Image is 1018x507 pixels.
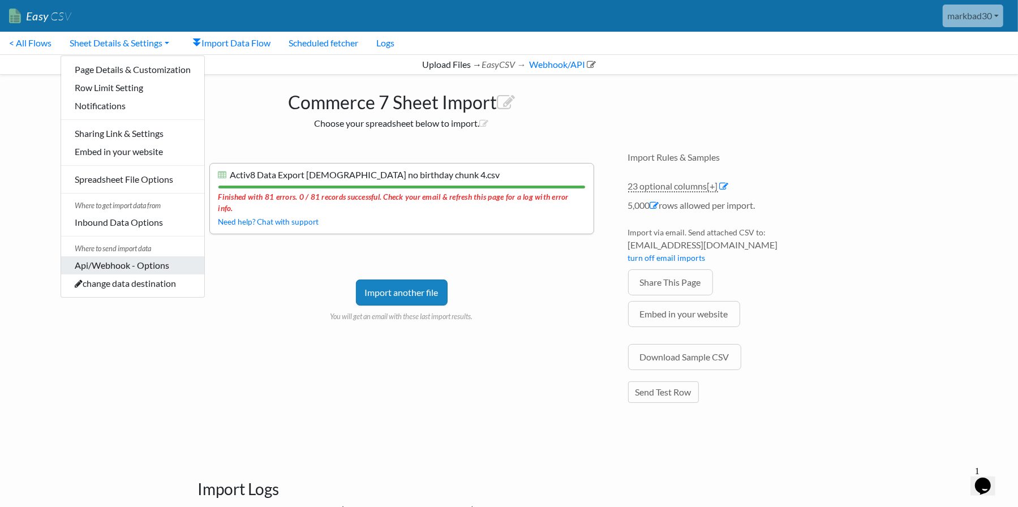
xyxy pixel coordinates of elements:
[61,143,204,161] a: Embed in your website
[628,238,821,252] span: [EMAIL_ADDRESS][DOMAIN_NAME]
[61,256,204,274] a: Api/Webhook - Options
[61,61,204,79] a: Page Details & Customization
[61,97,204,115] a: Notifications
[61,274,204,293] a: change data destination
[61,32,178,54] a: Sheet Details & Settings
[628,269,713,295] a: Share This Page
[628,381,699,403] a: Send Test Row
[218,217,319,226] a: Need help? Chat with support
[356,280,448,306] a: Import another file
[628,152,821,162] h4: Import Rules & Samples
[49,9,71,23] span: CSV
[970,462,1007,496] iframe: chat widget
[198,452,821,499] h3: Import Logs
[230,169,500,180] span: Activ8 Data Export [DEMOGRAPHIC_DATA] no birthday chunk 4.csv
[628,344,741,370] a: Download Sample CSV
[198,118,605,128] h2: Choose your spreadsheet below to import.
[209,306,594,322] p: You will get an email with these last import results.
[61,198,204,213] span: Where to get import data from
[628,181,718,192] a: 23 optional columns[+]
[9,5,71,28] a: EasyCSV
[628,199,821,218] li: 5,000 rows allowed per import.
[61,213,204,231] a: Inbound Data Options
[628,253,706,263] a: turn off email imports
[218,188,585,214] div: Finished with 81 errors. 0 / 81 records successful. Check your email & refresh this page for a lo...
[367,32,403,54] a: Logs
[61,170,204,188] a: Spreadsheet File Options
[482,59,526,70] i: EasyCSV →
[198,86,605,113] h1: Commerce 7 Sheet Import
[61,241,204,256] span: Where to send import data
[527,59,596,70] a: Webhook/API
[61,124,204,143] a: Sharing Link & Settings
[184,32,280,54] a: Import Data Flow
[707,181,718,191] span: [+]
[628,226,821,269] li: Import via email. Send attached CSV to:
[628,301,740,327] a: Embed in your website
[943,5,1003,27] a: markbad30
[280,32,367,54] a: Scheduled fetcher
[61,79,204,97] a: Row Limit Setting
